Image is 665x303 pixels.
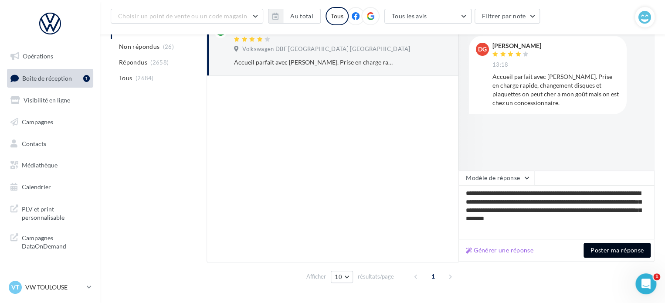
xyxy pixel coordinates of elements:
span: Boîte de réception [22,74,72,82]
button: Au total [268,9,321,24]
span: Tous les avis [392,12,427,20]
span: Volkswagen DBF [GEOGRAPHIC_DATA] [GEOGRAPHIC_DATA] [242,45,410,53]
div: Accueil parfait avec [PERSON_NAME]. Prise en charge rapide, changement disques et plaquettes on p... [234,58,394,67]
span: Calendrier [22,183,51,191]
span: Visibilité en ligne [24,96,70,104]
span: Médiathèque [22,161,58,169]
span: DG [478,45,487,54]
span: 1 [426,269,440,283]
span: (2658) [150,59,169,66]
a: Boîte de réception1 [5,69,95,88]
button: Tous les avis [384,9,472,24]
button: 10 [331,271,353,283]
a: PLV et print personnalisable [5,200,95,225]
p: VW TOULOUSE [25,283,83,292]
span: VT [11,283,19,292]
span: 1 [653,273,660,280]
a: Calendrier [5,178,95,196]
a: Visibilité en ligne [5,91,95,109]
button: Générer une réponse [462,245,537,255]
button: Modèle de réponse [458,170,534,185]
span: résultats/page [358,272,394,281]
a: Médiathèque [5,156,95,174]
span: Campagnes DataOnDemand [22,232,90,251]
div: [PERSON_NAME] [492,43,541,49]
span: Tous [119,74,132,82]
span: (2684) [136,75,154,82]
span: Choisir un point de vente ou un code magasin [118,12,247,20]
span: 13:18 [492,61,509,69]
button: Filtrer par note [475,9,540,24]
button: Au total [283,9,321,24]
span: (26) [163,43,174,50]
div: Tous [326,7,349,25]
a: VT VW TOULOUSE [7,279,93,296]
div: Accueil parfait avec [PERSON_NAME]. Prise en charge rapide, changement disques et plaquettes on p... [492,72,620,107]
a: Campagnes [5,113,95,131]
a: Contacts [5,135,95,153]
span: Répondus [119,58,147,67]
div: 1 [83,75,90,82]
span: Non répondus [119,42,159,51]
button: Choisir un point de vente ou un code magasin [111,9,263,24]
span: Afficher [306,272,326,281]
a: Campagnes DataOnDemand [5,228,95,254]
a: Opérations [5,47,95,65]
span: Campagnes [22,118,53,126]
span: Contacts [22,140,46,147]
button: Poster ma réponse [584,243,651,258]
iframe: Intercom live chat [635,273,656,294]
span: 10 [335,273,342,280]
span: Opérations [23,52,53,60]
span: PLV et print personnalisable [22,203,90,222]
